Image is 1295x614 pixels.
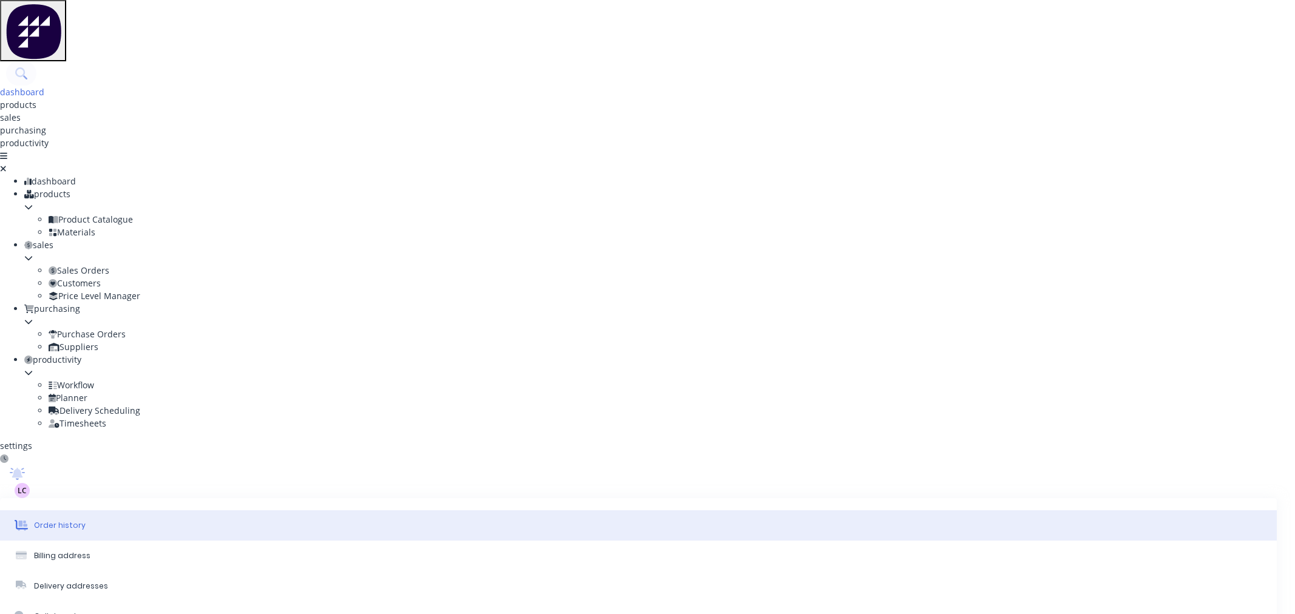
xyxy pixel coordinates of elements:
div: dashboard [24,175,1295,187]
img: Factory [5,2,61,59]
div: Purchase Orders [49,328,1295,340]
div: Price Level Manager [49,289,1295,302]
div: Delivery addresses [34,581,108,592]
div: sales [24,238,1295,251]
div: Workflow [49,379,1295,391]
div: Timesheets [49,417,1295,430]
div: Materials [49,226,1295,238]
div: Delivery Scheduling [49,404,1295,417]
div: Sales Orders [49,264,1295,277]
div: productivity [24,353,1295,366]
div: Customers [49,277,1295,289]
span: LC [18,485,27,496]
div: Product Catalogue [49,213,1295,226]
div: Order history [34,520,86,531]
div: Suppliers [49,340,1295,353]
div: Billing address [34,550,90,561]
div: purchasing [24,302,1295,315]
div: products [24,187,1295,200]
div: Planner [49,391,1295,404]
